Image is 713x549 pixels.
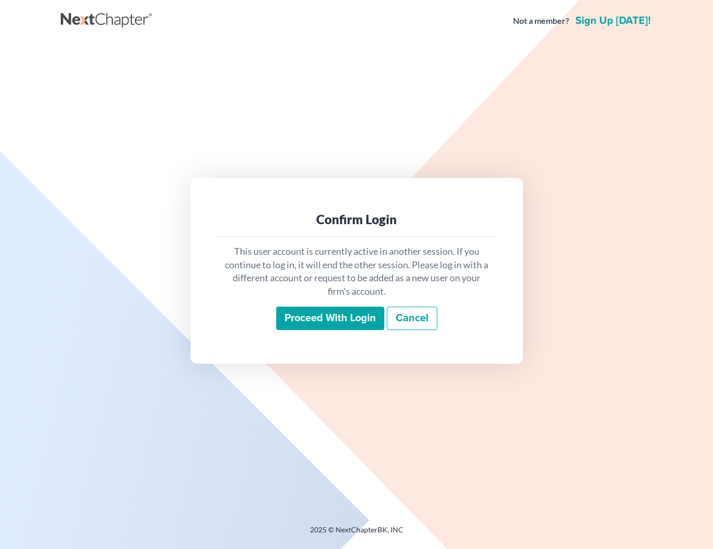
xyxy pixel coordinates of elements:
[224,245,490,298] p: This user account is currently active in another session. If you continue to log in, it will end ...
[276,307,384,331] input: Proceed with login
[61,525,653,543] div: 2025 © NextChapterBK, INC
[224,211,490,228] div: Confirm Login
[513,15,569,27] strong: Not a member?
[387,307,437,331] a: Cancel
[573,16,653,26] a: Sign up [DATE]!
